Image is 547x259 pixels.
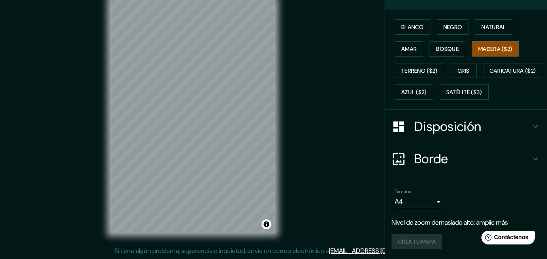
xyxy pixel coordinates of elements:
[114,246,329,255] font: Si tiene algún problema, sugerencia o inquietud, envíe un correo electrónico a
[443,23,462,31] font: Negro
[401,89,427,96] font: Azul ($2)
[262,219,271,229] button: Activar o desactivar atribución
[414,118,481,135] font: Disposición
[395,84,433,100] button: Azul ($2)
[329,246,429,255] a: [EMAIL_ADDRESS][DOMAIN_NAME]
[440,84,489,100] button: Satélite ($3)
[401,23,424,31] font: Blanco
[385,143,547,175] div: Borde
[451,63,477,78] button: Gris
[395,41,423,57] button: Amar
[472,41,519,57] button: Madera ($2)
[392,218,508,227] font: Nivel de zoom demasiado alto: amplíe más
[395,195,443,208] div: A4
[395,19,430,35] button: Blanco
[475,19,512,35] button: Natural
[395,63,444,78] button: Terreno ($2)
[436,45,459,53] font: Bosque
[458,67,470,74] font: Gris
[401,67,438,74] font: Terreno ($2)
[385,110,547,143] div: Disposición
[483,63,543,78] button: Caricatura ($2)
[401,45,417,53] font: Amar
[481,23,506,31] font: Natural
[446,89,482,96] font: Satélite ($3)
[475,227,538,250] iframe: Lanzador de widgets de ayuda
[490,67,536,74] font: Caricatura ($2)
[414,150,448,167] font: Borde
[437,19,469,35] button: Negro
[478,45,512,53] font: Madera ($2)
[395,197,403,206] font: A4
[430,41,465,57] button: Bosque
[395,188,411,195] font: Tamaño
